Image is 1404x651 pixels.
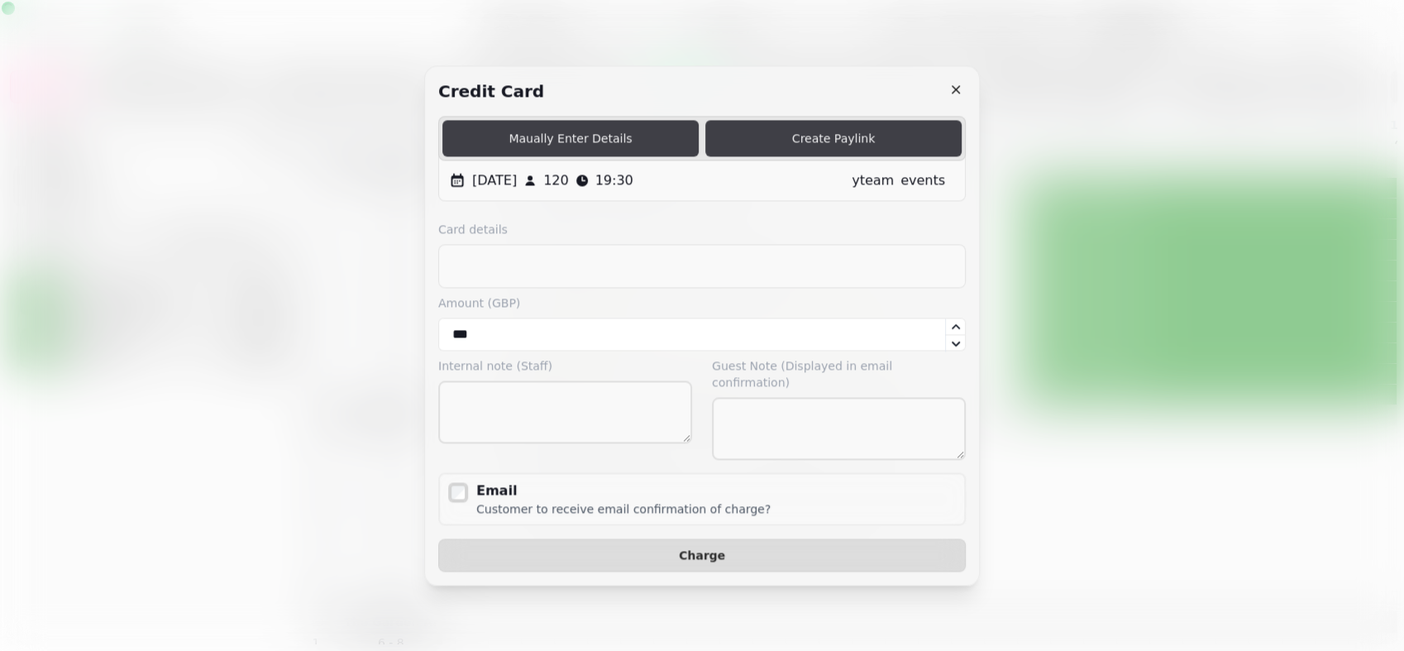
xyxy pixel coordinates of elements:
[442,120,699,156] label: Maually Enter Details
[438,79,544,103] h2: Credit Card
[476,500,771,517] div: Customer to receive email confirmation of charge?
[712,357,966,390] label: Guest Note (Displayed in email confirmation)
[476,481,771,500] div: Email
[438,357,692,374] label: Internal note (Staff)
[705,120,962,156] label: Create Paylink
[452,549,952,561] span: Charge
[438,221,966,237] label: Card details
[438,539,966,572] button: Charge
[438,294,966,311] label: Amount ( GBP )
[452,258,952,274] iframe: Secure payment input frame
